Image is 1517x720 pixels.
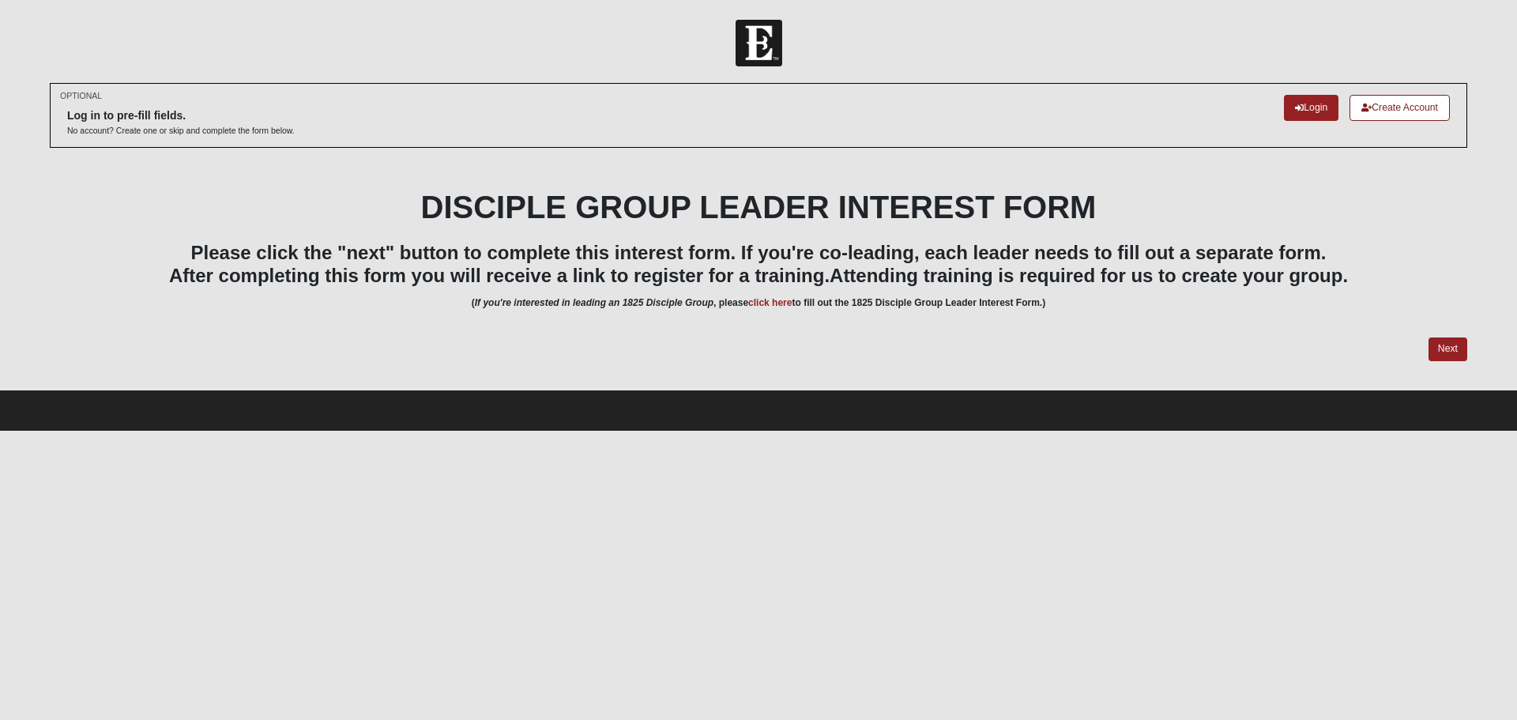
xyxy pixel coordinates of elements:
p: No account? Create one or skip and complete the form below. [67,125,295,137]
span: Attending training is required for us to create your group. [830,265,1348,286]
a: Login [1284,95,1338,121]
h6: Log in to pre-fill fields. [67,109,295,123]
small: OPTIONAL [60,90,102,102]
h3: Please click the "next" button to complete this interest form. If you're co-leading, each leader ... [50,242,1467,288]
i: If you're interested in leading an 1825 Disciple Group [475,297,713,308]
b: DISCIPLE GROUP LEADER INTEREST FORM [421,190,1097,224]
img: Church of Eleven22 Logo [736,20,782,66]
h6: ( , please to fill out the 1825 Disciple Group Leader Interest Form.) [50,297,1467,308]
a: Create Account [1349,95,1450,121]
a: click here [748,297,792,308]
a: Next [1429,337,1467,360]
